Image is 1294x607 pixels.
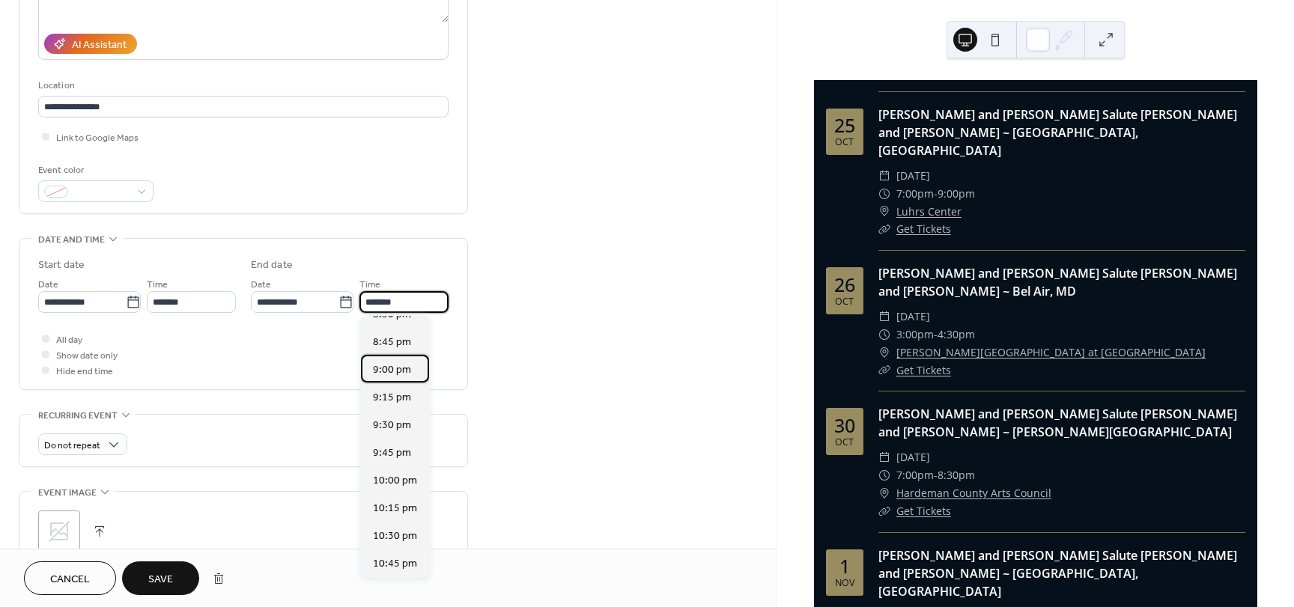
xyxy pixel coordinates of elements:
[839,557,850,576] div: 1
[896,466,934,484] span: 7:00pm
[38,232,105,248] span: Date and time
[896,203,962,221] a: Luhrs Center
[38,257,85,273] div: Start date
[896,167,930,185] span: [DATE]
[56,364,113,379] span: Hide end time
[934,185,938,203] span: -
[56,130,139,146] span: Link to Google Maps
[251,277,271,293] span: Date
[251,257,293,273] div: End date
[44,34,137,54] button: AI Assistant
[38,277,58,293] span: Date
[56,348,118,364] span: Show date only
[834,416,855,435] div: 30
[44,437,100,454] span: Do not repeat
[835,138,854,147] div: Oct
[878,466,890,484] div: ​
[50,572,90,588] span: Cancel
[878,502,890,520] div: ​
[38,78,446,94] div: Location
[938,466,975,484] span: 8:30pm
[878,265,1237,299] a: [PERSON_NAME] and [PERSON_NAME] Salute [PERSON_NAME] and [PERSON_NAME] ~ Bel Air, MD
[373,390,411,406] span: 9:15 pm
[56,332,82,348] span: All day
[896,484,1051,502] a: Hardeman County Arts Council
[896,344,1206,362] a: [PERSON_NAME][GEOGRAPHIC_DATA] at [GEOGRAPHIC_DATA]
[359,277,380,293] span: Time
[878,106,1237,159] a: [PERSON_NAME] and [PERSON_NAME] Salute [PERSON_NAME] and [PERSON_NAME] ~ [GEOGRAPHIC_DATA], [GEOG...
[896,448,930,466] span: [DATE]
[24,561,116,595] button: Cancel
[38,485,97,501] span: Event image
[373,418,411,433] span: 9:30 pm
[878,484,890,502] div: ​
[938,326,975,344] span: 4:30pm
[373,473,417,489] span: 10:00 pm
[896,326,934,344] span: 3:00pm
[72,37,127,53] div: AI Assistant
[835,579,854,588] div: Nov
[38,408,118,424] span: Recurring event
[147,277,168,293] span: Time
[938,185,975,203] span: 9:00pm
[878,220,890,238] div: ​
[878,203,890,221] div: ​
[878,344,890,362] div: ​
[878,308,890,326] div: ​
[878,185,890,203] div: ​
[878,167,890,185] div: ​
[896,363,951,377] a: Get Tickets
[878,362,890,379] div: ​
[896,222,951,236] a: Get Tickets
[122,561,199,595] button: Save
[834,275,855,294] div: 26
[38,510,80,552] div: ;
[373,445,411,461] span: 9:45 pm
[878,406,1237,440] a: [PERSON_NAME] and [PERSON_NAME] Salute [PERSON_NAME] and [PERSON_NAME] ~ [PERSON_NAME][GEOGRAPHIC...
[934,466,938,484] span: -
[896,504,951,518] a: Get Tickets
[896,185,934,203] span: 7:00pm
[373,335,411,350] span: 8:45 pm
[834,116,855,135] div: 25
[373,528,417,544] span: 10:30 pm
[373,501,417,516] span: 10:15 pm
[835,438,854,448] div: Oct
[373,362,411,378] span: 9:00 pm
[38,162,151,178] div: Event color
[373,556,417,572] span: 10:45 pm
[878,448,890,466] div: ​
[934,326,938,344] span: -
[148,572,173,588] span: Save
[878,547,1237,600] a: [PERSON_NAME] and [PERSON_NAME] Salute [PERSON_NAME] and [PERSON_NAME] ~ [GEOGRAPHIC_DATA], [GEOG...
[835,297,854,307] div: Oct
[896,308,930,326] span: [DATE]
[878,326,890,344] div: ​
